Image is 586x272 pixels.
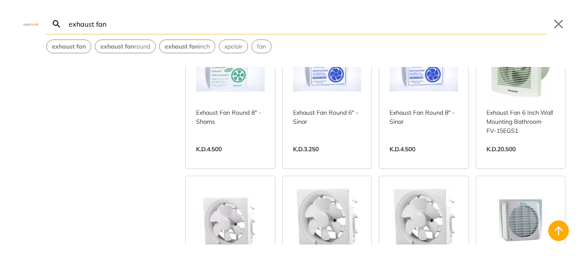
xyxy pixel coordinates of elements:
span: inch [165,42,210,51]
span: xpelair [224,42,242,51]
img: Close [21,22,41,26]
button: Select suggestion: exhaust fan round [95,40,155,53]
div: Suggestion: xpelair [219,40,248,53]
svg: Back to top [552,224,565,238]
button: Select suggestion: xpelair [219,40,248,53]
div: Suggestion: exhaust fan [46,40,91,53]
button: Back to top [548,220,569,241]
strong: exhaust fan [165,43,199,50]
div: Suggestion: exhaust fan round [95,40,156,53]
button: Select suggestion: fan [252,40,271,53]
strong: exhaust fan [100,43,134,50]
span: round [100,42,150,51]
button: Close [552,17,565,31]
button: Select suggestion: exhaust fan inch [160,40,215,53]
svg: Search [51,19,62,29]
button: Select suggestion: exhaust fan [47,40,91,53]
strong: exhaust fan [52,43,86,50]
input: Search… [67,14,547,34]
span: fan [257,42,266,51]
div: Suggestion: exhaust fan inch [159,40,215,53]
div: Suggestion: fan [251,40,272,53]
